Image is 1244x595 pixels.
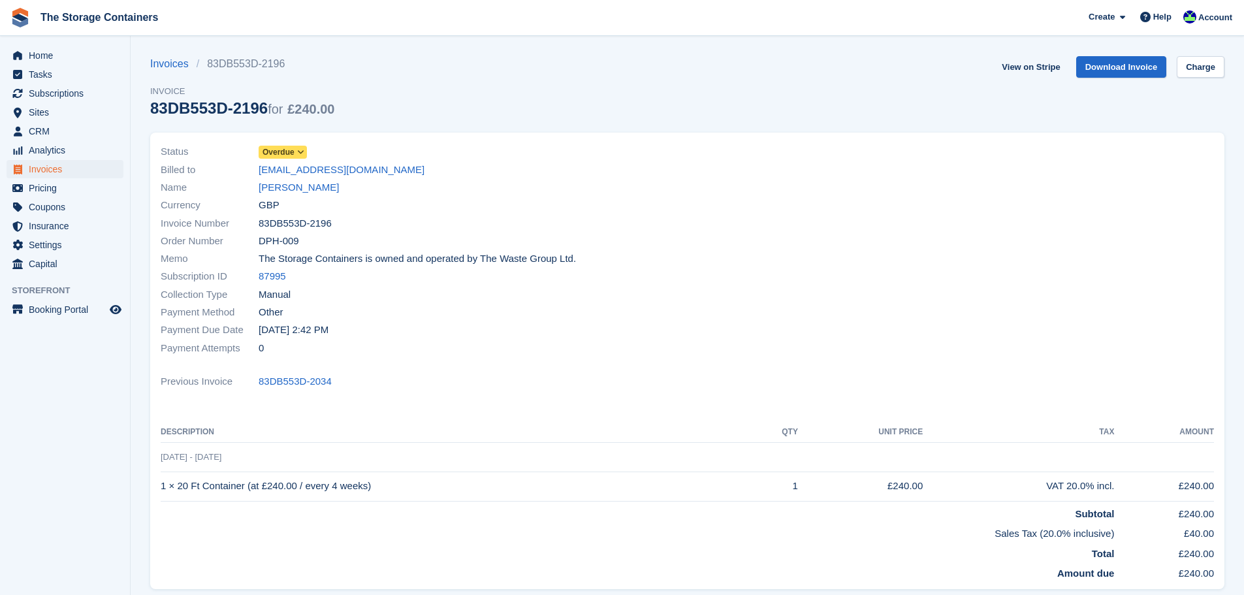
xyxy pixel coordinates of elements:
[259,251,576,266] span: The Storage Containers is owned and operated by The Waste Group Ltd.
[753,472,798,501] td: 1
[161,234,259,249] span: Order Number
[259,287,291,302] span: Manual
[259,234,299,249] span: DPH-009
[108,302,123,317] a: Preview store
[259,305,283,320] span: Other
[161,374,259,389] span: Previous Invoice
[29,236,107,254] span: Settings
[1114,541,1214,562] td: £240.00
[161,163,259,178] span: Billed to
[1114,521,1214,541] td: £40.00
[161,287,259,302] span: Collection Type
[7,300,123,319] a: menu
[1198,11,1232,24] span: Account
[1092,548,1115,559] strong: Total
[1057,568,1115,579] strong: Amount due
[29,198,107,216] span: Coupons
[29,255,107,273] span: Capital
[1114,561,1214,581] td: £240.00
[29,84,107,103] span: Subscriptions
[259,180,339,195] a: [PERSON_NAME]
[29,103,107,121] span: Sites
[268,102,283,116] span: for
[161,521,1114,541] td: Sales Tax (20.0% inclusive)
[259,163,424,178] a: [EMAIL_ADDRESS][DOMAIN_NAME]
[161,180,259,195] span: Name
[923,479,1114,494] div: VAT 20.0% incl.
[29,65,107,84] span: Tasks
[7,141,123,159] a: menu
[1075,508,1114,519] strong: Subtotal
[1177,56,1224,78] a: Charge
[1183,10,1196,24] img: Stacy Williams
[259,216,332,231] span: 83DB553D-2196
[161,305,259,320] span: Payment Method
[798,422,923,443] th: Unit Price
[29,46,107,65] span: Home
[29,160,107,178] span: Invoices
[161,144,259,159] span: Status
[7,179,123,197] a: menu
[798,472,923,501] td: £240.00
[7,160,123,178] a: menu
[1114,501,1214,521] td: £240.00
[35,7,163,28] a: The Storage Containers
[29,217,107,235] span: Insurance
[1114,472,1214,501] td: £240.00
[150,99,334,117] div: 83DB553D-2196
[150,56,334,72] nav: breadcrumbs
[259,374,332,389] a: 83DB553D-2034
[753,422,798,443] th: QTY
[161,216,259,231] span: Invoice Number
[259,198,279,213] span: GBP
[263,146,295,158] span: Overdue
[7,217,123,235] a: menu
[161,472,753,501] td: 1 × 20 Ft Container (at £240.00 / every 4 weeks)
[259,341,264,356] span: 0
[29,141,107,159] span: Analytics
[10,8,30,27] img: stora-icon-8386f47178a22dfd0bd8f6a31ec36ba5ce8667c1dd55bd0f319d3a0aa187defe.svg
[161,341,259,356] span: Payment Attempts
[161,251,259,266] span: Memo
[7,65,123,84] a: menu
[1089,10,1115,24] span: Create
[1153,10,1172,24] span: Help
[161,269,259,284] span: Subscription ID
[7,198,123,216] a: menu
[161,422,753,443] th: Description
[287,102,334,116] span: £240.00
[923,422,1114,443] th: Tax
[259,144,307,159] a: Overdue
[7,236,123,254] a: menu
[161,323,259,338] span: Payment Due Date
[7,122,123,140] a: menu
[7,84,123,103] a: menu
[29,300,107,319] span: Booking Portal
[29,179,107,197] span: Pricing
[259,269,286,284] a: 87995
[997,56,1065,78] a: View on Stripe
[150,85,334,98] span: Invoice
[1114,422,1214,443] th: Amount
[7,46,123,65] a: menu
[29,122,107,140] span: CRM
[7,103,123,121] a: menu
[161,198,259,213] span: Currency
[161,452,221,462] span: [DATE] - [DATE]
[259,323,328,338] time: 2025-08-21 13:42:02 UTC
[1076,56,1167,78] a: Download Invoice
[12,284,130,297] span: Storefront
[7,255,123,273] a: menu
[150,56,197,72] a: Invoices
